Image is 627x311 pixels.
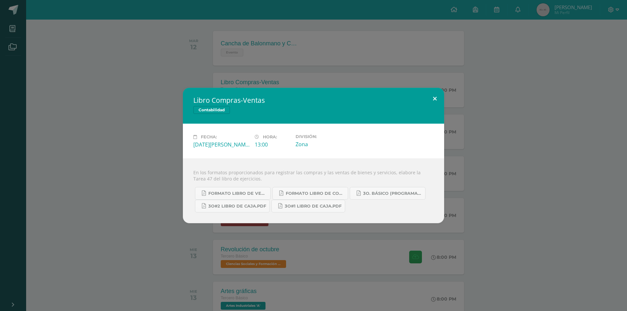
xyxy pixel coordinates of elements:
[350,187,426,200] a: 3o. Básico (Programación).pdf
[285,204,342,209] span: 3o#1 Libro de Caja.pdf
[271,200,345,212] a: 3o#1 Libro de Caja.pdf
[201,134,217,139] span: Fecha:
[426,88,444,110] button: Close (Esc)
[296,141,352,148] div: Zona
[363,191,422,196] span: 3o. Básico (Programación).pdf
[195,200,270,212] a: 3o#2 Libro de Caja.pdf
[286,191,345,196] span: Formato Libro de Compras.pdf
[263,134,277,139] span: Hora:
[193,141,249,148] div: [DATE][PERSON_NAME]
[195,187,271,200] a: Formato Libro de Ventas.pdf
[296,134,352,139] label: División:
[208,204,266,209] span: 3o#2 Libro de Caja.pdf
[183,159,444,223] div: En los formatos proporcionados para registrar las compras y las ventas de bienes y servicios, ela...
[193,106,230,114] span: Contabilidad
[208,191,267,196] span: Formato Libro de Ventas.pdf
[272,187,348,200] a: Formato Libro de Compras.pdf
[193,96,434,105] h2: Libro Compras-Ventas
[255,141,290,148] div: 13:00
